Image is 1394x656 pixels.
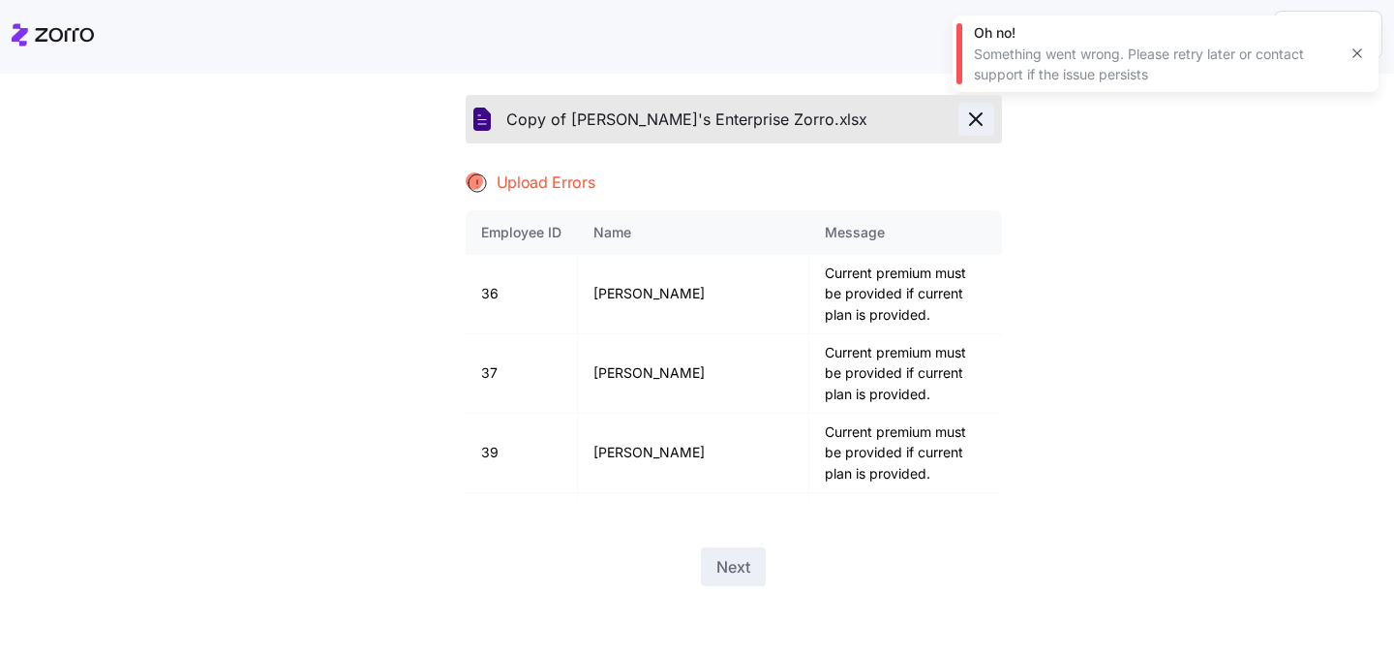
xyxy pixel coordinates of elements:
[578,334,809,414] td: [PERSON_NAME]
[466,493,578,573] td: 45
[825,222,986,243] div: Message
[839,108,867,132] span: xlsx
[809,334,1002,414] td: Current premium must be provided if current plan is provided.
[578,493,809,573] td: [PERSON_NAME] [PERSON_NAME]
[497,171,595,195] span: Upload Errors
[578,255,809,334] td: [PERSON_NAME]
[466,334,578,414] td: 37
[974,23,1336,43] div: Oh no!
[716,555,750,578] span: Next
[974,45,1336,84] div: Something went wrong. Please retry later or contact support if the issue persists
[809,414,1002,493] td: Current premium must be provided if current plan is provided.
[466,255,578,334] td: 36
[466,414,578,493] td: 39
[506,108,839,132] span: Copy of [PERSON_NAME]'s Enterprise Zorro.
[578,414,809,493] td: [PERSON_NAME]
[481,222,561,243] div: Employee ID
[809,255,1002,334] td: Current premium must be provided if current plan is provided.
[701,547,766,586] button: Next
[593,222,793,243] div: Name
[809,493,1002,573] td: Current premium must be provided if current plan is provided.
